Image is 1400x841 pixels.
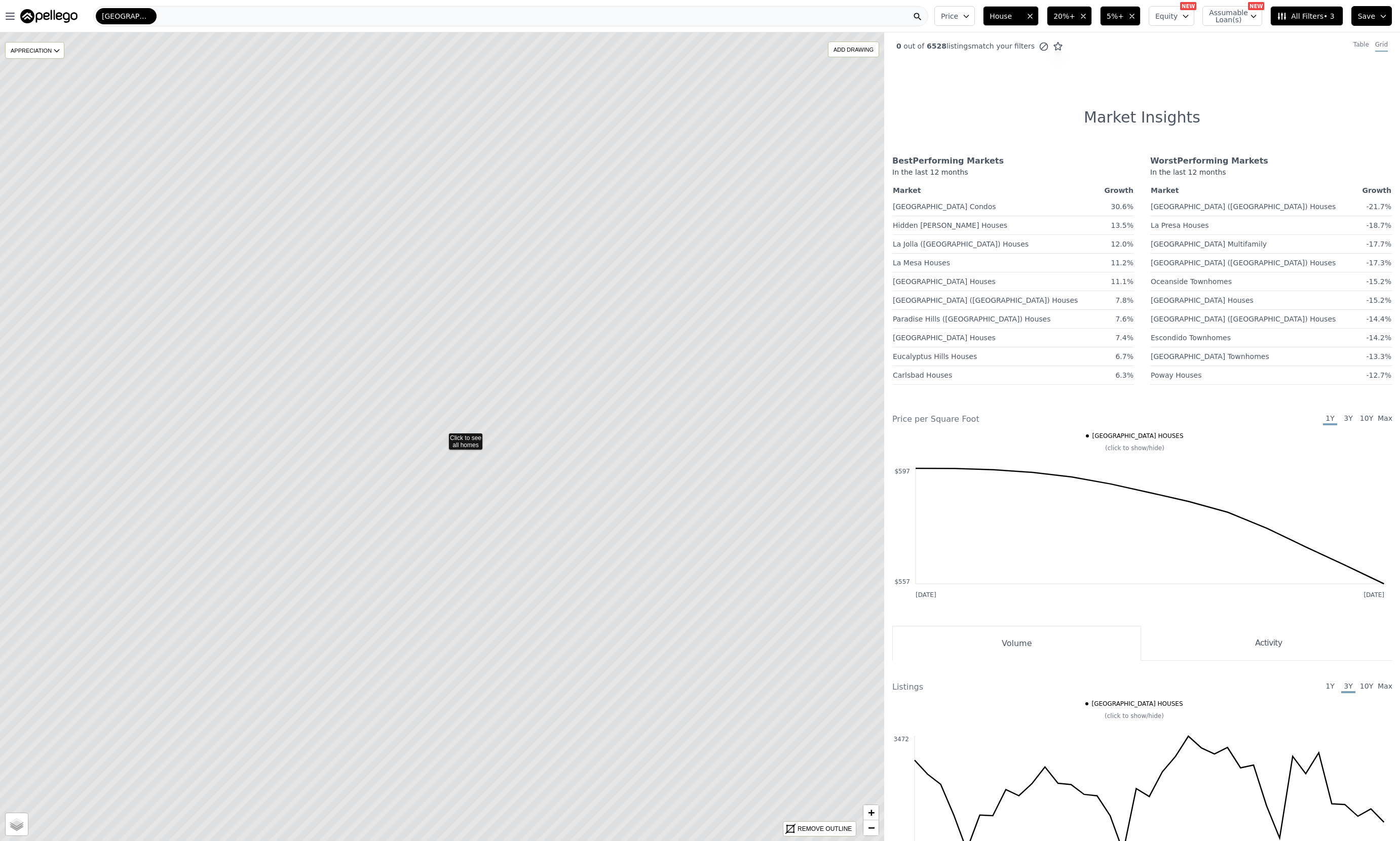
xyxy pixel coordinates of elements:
button: Assumable Loan(s) [1202,6,1262,26]
div: out of listings [884,41,1063,52]
button: All Filters• 3 [1270,6,1343,26]
a: [GEOGRAPHIC_DATA] ([GEOGRAPHIC_DATA]) Houses [1151,311,1336,324]
div: In the last 12 months [1150,167,1392,183]
a: Carlsbad Houses [893,367,952,380]
h1: Market Insights [1084,108,1200,127]
text: 3472 [893,736,909,743]
button: 5%+ [1100,6,1141,26]
span: [GEOGRAPHIC_DATA] HOUSES [1091,700,1183,708]
div: (click to show/hide) [885,444,1384,452]
a: [GEOGRAPHIC_DATA] Houses [893,273,996,287]
span: match your filters [971,41,1035,51]
a: Escondido Townhomes [1151,330,1231,343]
span: 20%+ [1053,11,1075,21]
button: Volume [892,626,1141,661]
span: 10Y [1359,413,1374,425]
span: -13.3% [1366,352,1391,361]
text: $557 [894,578,910,585]
a: [GEOGRAPHIC_DATA] ([GEOGRAPHIC_DATA]) Houses [1151,198,1336,212]
a: Zoom in [863,805,879,820]
span: -17.7% [1366,240,1391,248]
a: La Mesa Houses [893,255,950,268]
a: Zoom out [863,820,879,835]
span: 7.8% [1115,296,1133,304]
span: Equity [1155,11,1178,21]
span: -21.7% [1366,203,1391,211]
span: 3Y [1341,413,1355,425]
button: House [983,6,1039,26]
span: 11.2% [1111,259,1133,267]
span: 5%+ [1107,11,1124,21]
th: Growth [1100,183,1134,197]
a: Hidden [PERSON_NAME] Houses [893,217,1007,230]
button: Save [1351,6,1392,26]
span: -12.7% [1366,371,1391,379]
span: Price [941,11,958,21]
text: [DATE] [916,591,936,598]
a: Oceanside Townhomes [1151,273,1232,287]
span: 12.0% [1111,240,1133,248]
a: [GEOGRAPHIC_DATA] Townhomes [1151,348,1269,362]
a: Eucalyptus Hills Houses [893,348,977,362]
span: + [868,806,875,819]
a: [GEOGRAPHIC_DATA] ([GEOGRAPHIC_DATA]) Houses [893,292,1078,305]
span: 30.6% [1111,203,1133,211]
th: Market [1150,183,1358,197]
span: -15.2% [1366,277,1391,286]
span: All Filters • 3 [1277,11,1334,21]
span: 1Y [1323,413,1337,425]
div: Best Performing Markets [892,155,1134,167]
span: 7.4% [1115,334,1133,342]
div: In the last 12 months [892,167,1134,183]
a: Poway Houses [1151,367,1201,380]
span: 7.6% [1115,315,1133,323]
span: -14.2% [1366,334,1391,342]
button: 20%+ [1047,6,1092,26]
button: Price [934,6,975,26]
span: 13.5% [1111,221,1133,229]
span: [GEOGRAPHIC_DATA] [102,11,150,21]
div: Listings [892,681,1142,693]
span: -18.7% [1366,221,1391,229]
a: [GEOGRAPHIC_DATA] Condos [893,198,996,212]
a: Layers [6,813,28,835]
span: − [868,821,875,834]
span: 6.7% [1115,352,1133,361]
span: 10Y [1359,681,1374,693]
a: [GEOGRAPHIC_DATA] Houses [1151,292,1254,305]
span: -15.2% [1366,296,1391,304]
span: 0 [896,42,901,50]
a: [GEOGRAPHIC_DATA] ([GEOGRAPHIC_DATA]) Houses [1151,255,1336,268]
a: La Presa Houses [1151,217,1209,230]
div: Worst Performing Markets [1150,155,1392,167]
div: Table [1353,41,1369,52]
div: APPRECIATION [5,42,64,59]
div: ADD DRAWING [828,42,879,57]
span: House [990,11,1022,21]
a: [GEOGRAPHIC_DATA] Multifamily [1151,236,1267,249]
span: [GEOGRAPHIC_DATA] HOUSES [1092,432,1183,440]
div: Grid [1375,41,1388,52]
span: 11.1% [1111,277,1133,286]
span: 6.3% [1115,371,1133,379]
div: NEW [1248,2,1264,10]
span: -17.3% [1366,259,1391,267]
button: Equity [1149,6,1194,26]
span: Assumable Loan(s) [1209,9,1241,23]
a: La Jolla ([GEOGRAPHIC_DATA]) Houses [893,236,1029,249]
div: (click to show/hide) [884,712,1384,720]
div: NEW [1180,2,1196,10]
th: Growth [1358,183,1392,197]
text: [DATE] [1364,591,1384,598]
span: 1Y [1323,681,1337,693]
span: 6528 [924,42,947,50]
span: 3Y [1341,681,1355,693]
span: Max [1378,413,1392,425]
a: [GEOGRAPHIC_DATA] Houses [893,330,996,343]
div: REMOVE OUTLINE [798,824,852,833]
span: -14.4% [1366,315,1391,323]
th: Market [892,183,1100,197]
span: Max [1378,681,1392,693]
span: Save [1358,11,1375,21]
div: Price per Square Foot [892,413,1142,425]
